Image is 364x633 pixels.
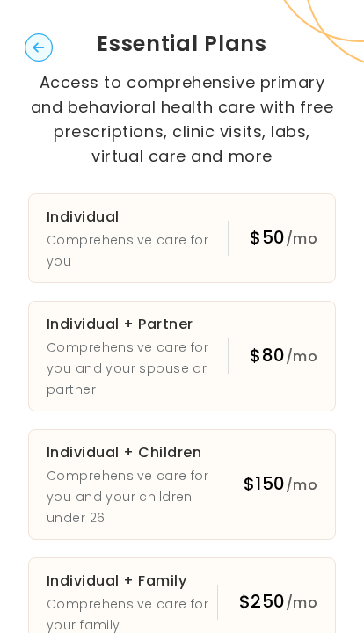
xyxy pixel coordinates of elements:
div: $150 [244,471,317,498]
h1: Essential Plans [28,28,336,60]
div: $50 [250,225,317,251]
p: Comprehensive care for you and your spouse or partner [47,337,228,400]
p: Comprehensive care for you and your children under 26 [47,465,222,528]
button: IndividualComprehensive care for you$50/mo [28,193,336,283]
span: /mo [286,475,317,495]
span: /mo [286,593,317,613]
button: Individual + PartnerComprehensive care for you and your spouse or partner$80/mo [28,301,336,411]
button: Individual + ChildrenComprehensive care for you and your children under 26$150/mo [28,429,336,540]
p: Access to comprehensive primary and behavioral health care with free prescriptions, clinic visits... [28,70,336,169]
h3: Individual [47,205,228,229]
div: $250 [239,589,317,615]
span: /mo [286,229,317,249]
h3: Individual + Partner [47,312,228,337]
span: /mo [286,346,317,367]
p: Comprehensive care for you [47,229,228,272]
h3: Individual + Family [47,569,217,593]
div: $80 [250,343,317,369]
h3: Individual + Children [47,440,222,465]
